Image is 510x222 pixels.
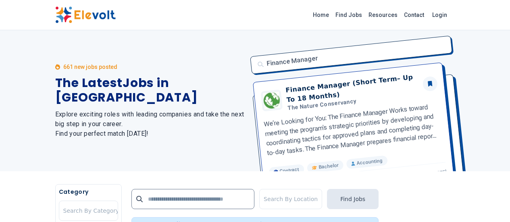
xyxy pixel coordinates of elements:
[55,6,116,23] img: Elevolt
[427,7,452,23] a: Login
[59,188,118,196] h5: Category
[365,8,401,21] a: Resources
[55,76,246,105] h1: The Latest Jobs in [GEOGRAPHIC_DATA]
[63,63,117,71] p: 661 new jobs posted
[401,8,427,21] a: Contact
[332,8,365,21] a: Find Jobs
[310,8,332,21] a: Home
[55,110,246,139] h2: Explore exciting roles with leading companies and take the next big step in your career. Find you...
[327,189,379,209] button: Find Jobs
